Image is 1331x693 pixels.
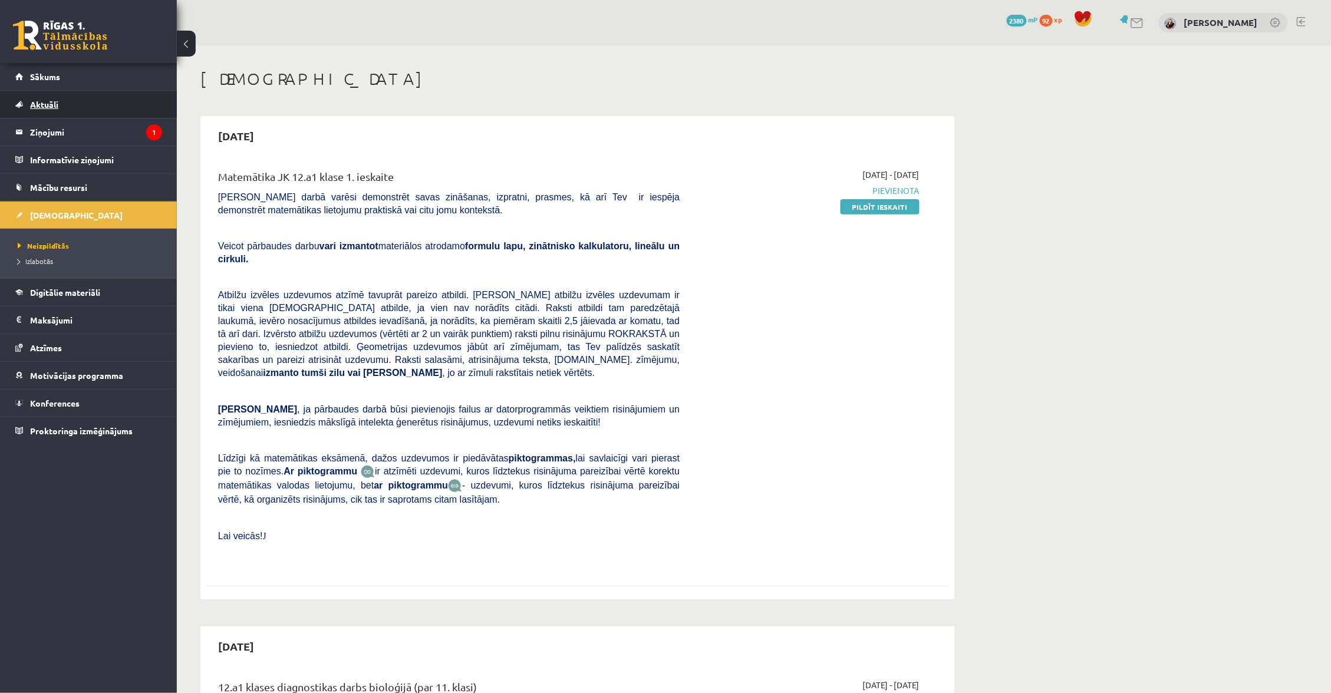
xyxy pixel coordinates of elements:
[200,69,955,89] h1: [DEMOGRAPHIC_DATA]
[1184,16,1258,28] a: [PERSON_NAME]
[15,334,162,361] a: Atzīmes
[30,210,123,220] span: [DEMOGRAPHIC_DATA]
[863,169,920,181] span: [DATE] - [DATE]
[218,290,680,378] span: Atbilžu izvēles uzdevumos atzīmē tavuprāt pareizo atbildi. [PERSON_NAME] atbilžu izvēles uzdevuma...
[218,241,680,264] b: formulu lapu, zinātnisko kalkulatoru, lineālu un cirkuli.
[15,306,162,334] a: Maksājumi
[15,63,162,90] a: Sākums
[30,182,87,193] span: Mācību resursi
[697,184,920,197] span: Pievienota
[284,466,357,476] b: Ar piktogrammu
[30,118,162,146] legend: Ziņojumi
[30,71,60,82] span: Sākums
[218,453,680,476] span: Līdzīgi kā matemātikas eksāmenā, dažos uzdevumos ir piedāvātas lai savlaicīgi vari pierast pie to...
[18,241,69,250] span: Neizpildītās
[1007,15,1027,27] span: 2380
[30,146,162,173] legend: Informatīvie ziņojumi
[218,531,263,541] span: Lai veicās!
[30,370,123,381] span: Motivācijas programma
[15,174,162,201] a: Mācību resursi
[13,21,107,50] a: Rīgas 1. Tālmācības vidusskola
[15,417,162,444] a: Proktoringa izmēģinājums
[15,146,162,173] a: Informatīvie ziņojumi
[18,256,165,266] a: Izlabotās
[1007,15,1038,24] a: 2380 mP
[218,169,680,190] div: Matemātika JK 12.a1 klase 1. ieskaite
[263,368,299,378] b: izmanto
[263,531,266,541] span: J
[1165,18,1177,29] img: Evelīna Auziņa
[18,256,53,266] span: Izlabotās
[30,306,162,334] legend: Maksājumi
[841,199,920,214] a: Pildīt ieskaiti
[15,279,162,306] a: Digitālie materiāli
[30,287,100,298] span: Digitālie materiāli
[1040,15,1053,27] span: 92
[1029,15,1038,24] span: mP
[361,465,375,478] img: JfuEzvunn4EvwAAAAASUVORK5CYII=
[374,480,448,490] b: ar piktogrammu
[30,425,133,436] span: Proktoringa izmēģinājums
[15,91,162,118] a: Aktuāli
[218,241,680,264] span: Veicot pārbaudes darbu materiālos atrodamo
[15,390,162,417] a: Konferences
[218,404,297,414] span: [PERSON_NAME]
[863,679,920,691] span: [DATE] - [DATE]
[1040,15,1068,24] a: 92 xp
[30,99,58,110] span: Aktuāli
[30,342,62,353] span: Atzīmes
[15,118,162,146] a: Ziņojumi1
[509,453,576,463] b: piktogrammas,
[15,362,162,389] a: Motivācijas programma
[218,404,680,427] span: , ja pārbaudes darbā būsi pievienojis failus ar datorprogrammās veiktiem risinājumiem un zīmējumi...
[15,202,162,229] a: [DEMOGRAPHIC_DATA]
[206,122,266,150] h2: [DATE]
[319,241,378,251] b: vari izmantot
[1055,15,1062,24] span: xp
[146,124,162,140] i: 1
[301,368,442,378] b: tumši zilu vai [PERSON_NAME]
[218,466,680,490] span: ir atzīmēti uzdevumi, kuros līdztekus risinājuma pareizībai vērtē korektu matemātikas valodas lie...
[206,632,266,660] h2: [DATE]
[218,192,680,215] span: [PERSON_NAME] darbā varēsi demonstrēt savas zināšanas, izpratni, prasmes, kā arī Tev ir iespēja d...
[18,240,165,251] a: Neizpildītās
[30,398,80,408] span: Konferences
[448,479,462,493] img: wKvN42sLe3LLwAAAABJRU5ErkJggg==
